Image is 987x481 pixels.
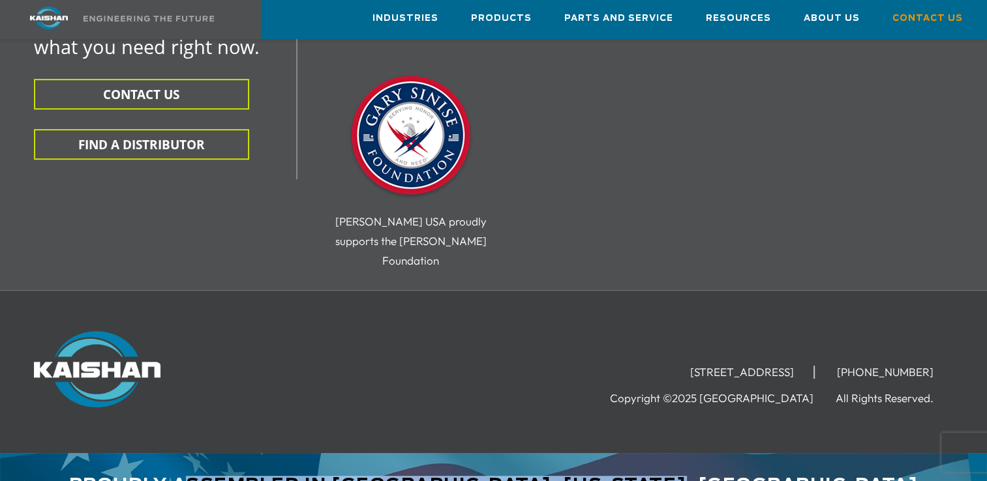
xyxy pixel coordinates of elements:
span: About Us [804,11,860,26]
a: Products [471,1,532,36]
img: Kaishan [34,331,160,407]
span: Products [471,11,532,26]
img: Gary Sinise Foundation [346,72,476,202]
li: [PHONE_NUMBER] [817,366,953,379]
span: Resources [706,11,771,26]
span: [PERSON_NAME] USA proudly supports the [PERSON_NAME] Foundation [335,214,487,267]
a: Parts and Service [564,1,673,36]
a: Contact Us [892,1,963,36]
li: [STREET_ADDRESS] [671,366,815,379]
button: CONTACT US [34,79,249,109]
a: Resources [706,1,771,36]
li: Copyright ©2025 [GEOGRAPHIC_DATA] [610,392,833,405]
span: Contact Us [892,11,963,26]
li: All Rights Reserved. [836,392,953,405]
a: About Us [804,1,860,36]
a: Industries [372,1,438,36]
span: Parts and Service [564,11,673,26]
img: Engineering the future [84,16,214,22]
button: FIND A DISTRIBUTOR [34,129,249,160]
span: Industries [372,11,438,26]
